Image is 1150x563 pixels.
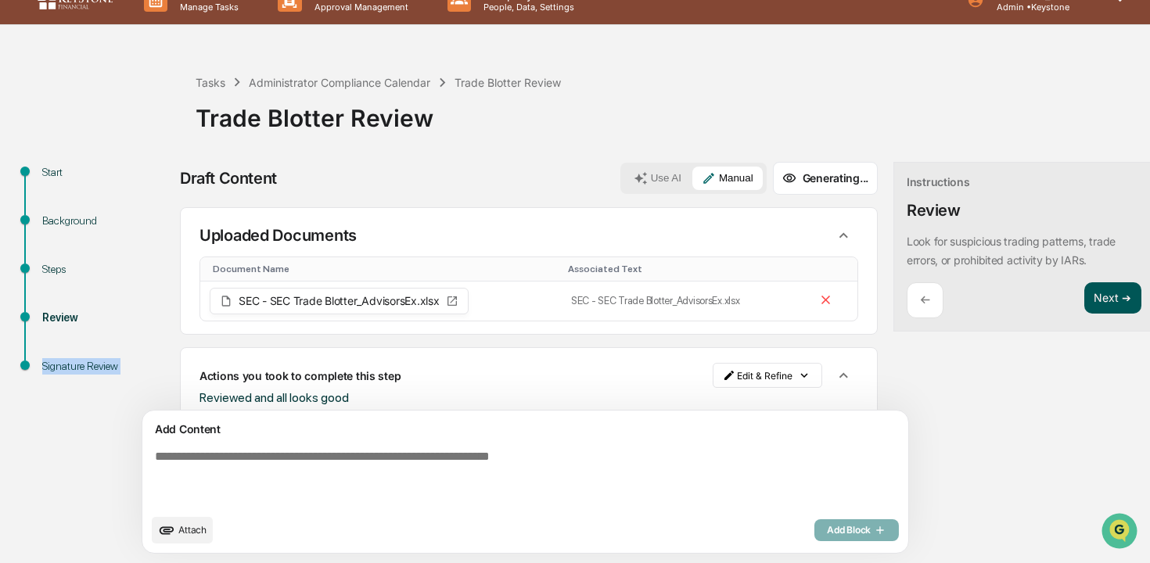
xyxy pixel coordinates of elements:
a: Powered byPylon [110,264,189,277]
button: Remove file [815,289,836,313]
div: Add Content [152,420,899,439]
p: ← [920,292,930,307]
div: Toggle SortBy [213,264,555,274]
div: Review [907,201,961,220]
a: 🖐️Preclearance [9,191,107,219]
p: Approval Management [302,2,416,13]
span: Data Lookup [31,227,99,242]
span: Attestations [129,197,194,213]
div: Start new chat [53,120,257,135]
p: How can we help? [16,33,285,58]
div: Steps [42,261,171,278]
p: People, Data, Settings [471,2,582,13]
div: Trade Blotter Review [455,76,561,89]
p: Uploaded Documents [199,226,357,245]
button: Use AI [624,167,691,190]
a: 🔎Data Lookup [9,221,105,249]
button: Manual [692,167,763,190]
div: Tasks [196,76,225,89]
iframe: Open customer support [1100,511,1142,554]
button: upload document [152,517,213,543]
div: Toggle SortBy [568,264,800,274]
img: 1746055101610-c473b297-6a78-478c-a979-82029cc54cd1 [16,120,44,148]
div: Review [42,310,171,326]
span: Pylon [156,265,189,277]
div: 🖐️ [16,199,28,211]
div: 🗄️ [113,199,126,211]
button: Edit & Refine [713,363,822,388]
p: Look for suspicious trading patterns, trade errors, or prohibited activity by IARs. [907,235,1116,267]
div: Instructions [907,175,970,188]
input: Clear [41,71,258,88]
p: Manage Tasks [167,2,246,13]
div: Start [42,164,171,181]
span: Attach [178,524,207,536]
div: Administrator Compliance Calendar [249,76,430,89]
a: 🗄️Attestations [107,191,200,219]
div: Trade Blotter Review [196,91,1142,132]
button: Generating... [773,162,878,195]
span: SEC - SEC Trade Blotter_AdvisorsEx.xlsx [239,296,440,307]
p: Admin • Keystone [984,2,1094,13]
span: Preclearance [31,197,101,213]
div: Draft Content [180,169,277,188]
div: 🔎 [16,228,28,241]
p: Actions you took to complete this step [199,369,401,382]
td: SEC - SEC Trade Blotter_AdvisorsEx.xlsx [562,281,806,321]
button: Start new chat [266,124,285,143]
div: Background [42,213,171,229]
span: Reviewed and all looks good [199,390,349,405]
div: Signature Review [42,358,171,375]
div: We're available if you need us! [53,135,198,148]
button: Next ➔ [1084,282,1141,314]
